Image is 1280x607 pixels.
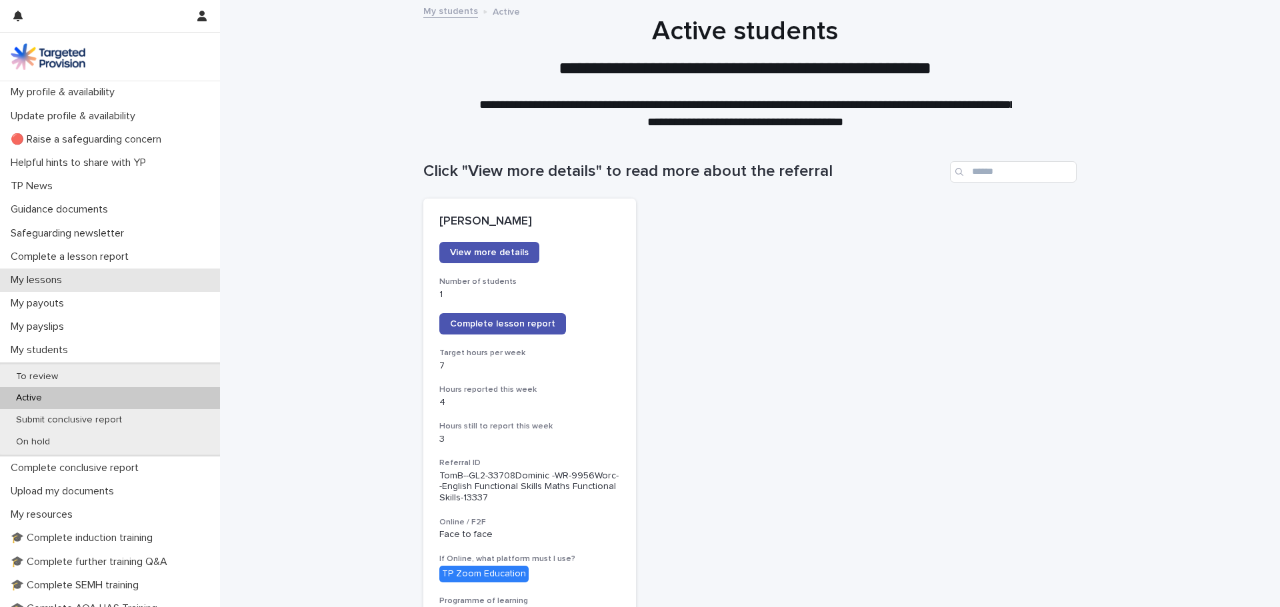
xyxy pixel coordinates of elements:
[439,529,620,540] p: Face to face
[5,203,119,216] p: Guidance documents
[439,277,620,287] h3: Number of students
[423,162,945,181] h1: Click "View more details" to read more about the referral
[439,421,620,432] h3: Hours still to report this week
[5,110,146,123] p: Update profile & availability
[5,392,53,404] p: Active
[5,157,157,169] p: Helpful hints to share with YP
[5,297,75,310] p: My payouts
[5,86,125,99] p: My profile & availability
[5,485,125,498] p: Upload my documents
[5,320,75,333] p: My payslips
[5,436,61,448] p: On hold
[950,161,1077,183] input: Search
[5,371,69,382] p: To review
[423,3,478,18] a: My students
[439,360,620,372] p: 7
[439,242,539,263] a: View more details
[5,462,149,474] p: Complete conclusive report
[439,517,620,528] h3: Online / F2F
[439,596,620,606] h3: Programme of learning
[419,15,1072,47] h1: Active students
[439,434,620,445] p: 3
[439,566,529,582] div: TP Zoom Education
[493,3,520,18] p: Active
[5,414,133,426] p: Submit conclusive report
[439,289,620,301] p: 1
[439,313,566,334] a: Complete lesson report
[5,251,139,263] p: Complete a lesson report
[439,554,620,564] h3: If Online, what platform must I use?
[5,508,83,521] p: My resources
[5,133,172,146] p: 🔴 Raise a safeguarding concern
[439,458,620,468] h3: Referral ID
[5,579,149,592] p: 🎓 Complete SEMH training
[11,43,85,70] img: M5nRWzHhSzIhMunXDL62
[5,274,73,287] p: My lessons
[439,470,620,504] p: TomB--GL2-33708Dominic -WR-9956Worc--English Functional Skills Maths Functional Skills-13337
[439,397,620,408] p: 4
[439,384,620,395] h3: Hours reported this week
[450,319,555,328] span: Complete lesson report
[439,348,620,358] h3: Target hours per week
[450,248,529,257] span: View more details
[5,180,63,193] p: TP News
[5,344,79,356] p: My students
[5,532,163,544] p: 🎓 Complete induction training
[5,556,178,568] p: 🎓 Complete further training Q&A
[5,227,135,240] p: Safeguarding newsletter
[439,215,620,229] p: [PERSON_NAME]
